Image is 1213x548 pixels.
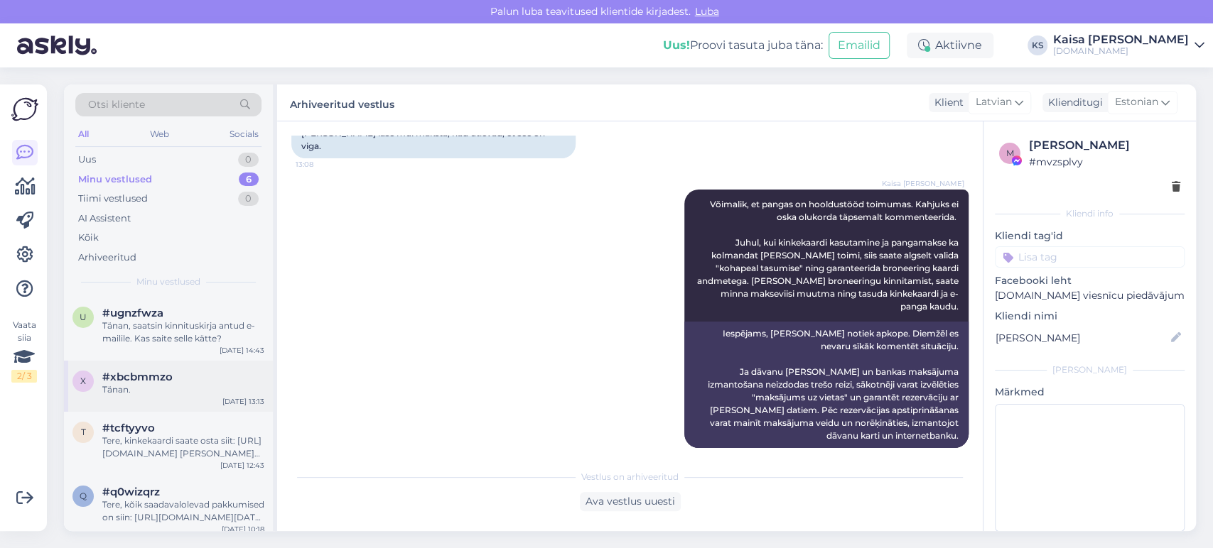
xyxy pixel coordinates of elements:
[102,383,264,396] div: Tänan.
[1053,34,1204,57] a: Kaisa [PERSON_NAME][DOMAIN_NAME]
[1053,45,1189,57] div: [DOMAIN_NAME]
[78,192,148,206] div: Tiimi vestlused
[995,288,1185,303] p: [DOMAIN_NAME] viesnīcu piedāvājumi
[80,312,87,322] span: u
[1028,35,1047,55] div: KS
[995,273,1185,288] p: Facebooki leht
[238,153,259,167] div: 0
[220,460,264,471] div: [DATE] 12:43
[995,207,1185,220] div: Kliendi info
[909,449,964,459] span: Nähtud ✓ 13:09
[238,192,259,206] div: 0
[11,96,38,123] img: Askly Logo
[75,125,92,143] div: All
[227,125,262,143] div: Socials
[78,172,152,187] div: Minu vestlused
[78,153,96,167] div: Uus
[239,172,259,187] div: 6
[995,229,1185,243] p: Kliendi tag'id
[78,231,99,245] div: Kõik
[929,95,964,110] div: Klient
[697,199,961,312] span: Võimalik, et pangas on hooldustööd toimumas. Kahjuks ei oska olukorda täpsemalt kommenteerida. Ju...
[995,309,1185,324] p: Kliendi nimi
[80,491,87,501] span: q
[78,251,136,265] div: Arhiveeritud
[995,246,1185,268] input: Lisa tag
[882,178,964,189] span: Kaisa [PERSON_NAME]
[907,33,993,58] div: Aktiivne
[88,97,145,112] span: Otsi kliente
[147,125,172,143] div: Web
[102,319,264,345] div: Tänan, saatsin kinnituskirja antud e-mailile. Kas saite selle kätte?
[102,371,173,383] span: #xbcbmmzo
[1029,137,1180,154] div: [PERSON_NAME]
[80,376,86,386] span: x
[1042,95,1103,110] div: Klienditugi
[996,330,1168,346] input: Lisa nimi
[1029,154,1180,170] div: # mvzsplvy
[581,471,679,483] span: Vestlus on arhiveeritud
[11,370,37,383] div: 2 / 3
[136,275,200,288] span: Minu vestlused
[102,434,264,460] div: Tere, kinkekaardi saate osta siit: [URL][DOMAIN_NAME] [PERSON_NAME] kinkekaardi kujundamist saate...
[102,422,155,434] span: #tcftyyvo
[222,524,264,535] div: [DATE] 10:18
[663,37,823,54] div: Proovi tasuta juba täna:
[78,212,131,226] div: AI Assistent
[102,486,160,498] span: #q0wizqrz
[1006,148,1014,158] span: m
[296,159,349,170] span: 13:08
[580,492,681,511] div: Ava vestlus uuesti
[995,385,1185,400] p: Märkmed
[976,94,1012,110] span: Latvian
[995,363,1185,376] div: [PERSON_NAME]
[102,498,264,524] div: Tere, kõik saadavalolevad pakkumised on siin: [URL][DOMAIN_NAME][DATE][DATE][GEOGRAPHIC_DATA]
[102,307,163,319] span: #ugnzfwza
[220,345,264,356] div: [DATE] 14:43
[81,427,86,437] span: t
[691,5,723,18] span: Luba
[1115,94,1158,110] span: Estonian
[1053,34,1189,45] div: Kaisa [PERSON_NAME]
[222,396,264,407] div: [DATE] 13:13
[829,32,890,59] button: Emailid
[11,319,37,383] div: Vaata siia
[663,38,690,52] b: Uus!
[290,93,394,112] label: Arhiveeritud vestlus
[684,322,969,448] div: Iespējams, [PERSON_NAME] notiek apkope. Diemžēl es nevaru sīkāk komentēt situāciju. Ja dāvanu [PE...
